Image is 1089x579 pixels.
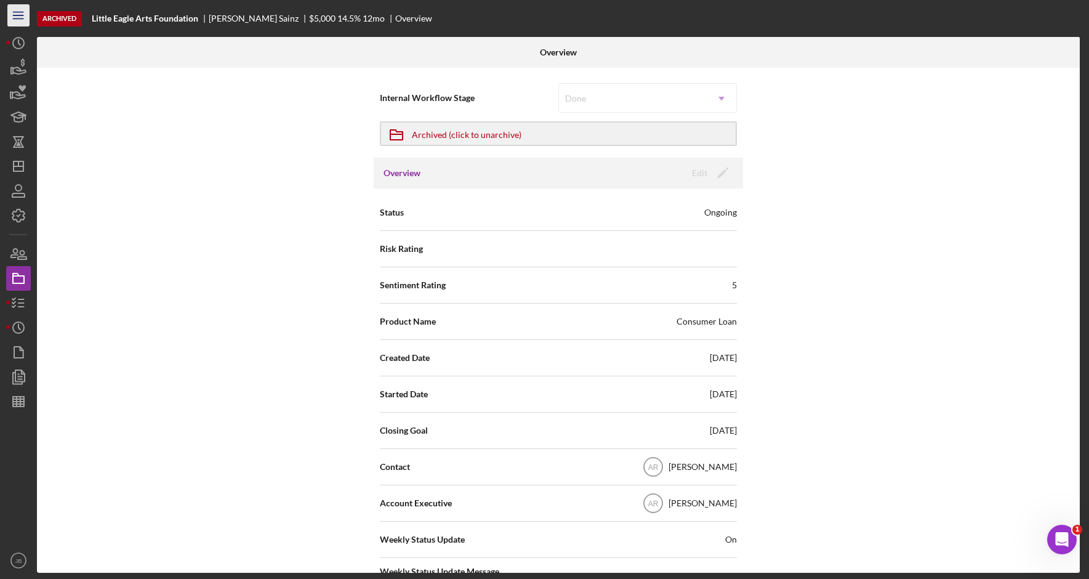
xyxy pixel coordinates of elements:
span: Started Date [380,388,428,400]
div: [DATE] [710,424,737,437]
div: [PERSON_NAME] [669,497,737,509]
div: $5,000 [309,14,336,23]
div: Overview [395,14,432,23]
div: Consumer Loan [677,315,737,328]
span: Product Name [380,315,436,328]
span: On [725,533,737,546]
span: Weekly Status Update [380,533,465,546]
span: Closing Goal [380,424,428,437]
div: [DATE] [710,352,737,364]
span: Internal Workflow Stage [380,92,558,104]
div: Archived (click to unarchive) [412,123,521,145]
text: AR [648,500,659,508]
div: [PERSON_NAME] Sainz [209,14,309,23]
span: Weekly Status Update Message [380,565,737,578]
div: 14.5 % [337,14,361,23]
button: Archived (click to unarchive) [380,121,737,146]
span: Contact [380,461,410,473]
button: Edit [685,164,733,182]
h3: Overview [384,167,420,179]
span: Account Executive [380,497,452,509]
div: Archived [37,11,82,26]
text: JB [15,557,22,564]
iframe: Intercom live chat [1047,525,1077,554]
div: [DATE] [710,388,737,400]
text: AR [648,463,659,472]
b: Little Eagle Arts Foundation [92,14,198,23]
button: JB [6,548,31,573]
div: Ongoing [704,206,737,219]
span: Status [380,206,404,219]
div: 5 [732,279,737,291]
div: [PERSON_NAME] [669,461,737,473]
span: Sentiment Rating [380,279,446,291]
span: 1 [1072,525,1082,535]
b: Overview [540,47,577,57]
span: Created Date [380,352,430,364]
span: Risk Rating [380,243,423,255]
div: 12 mo [363,14,385,23]
div: Edit [692,164,707,182]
